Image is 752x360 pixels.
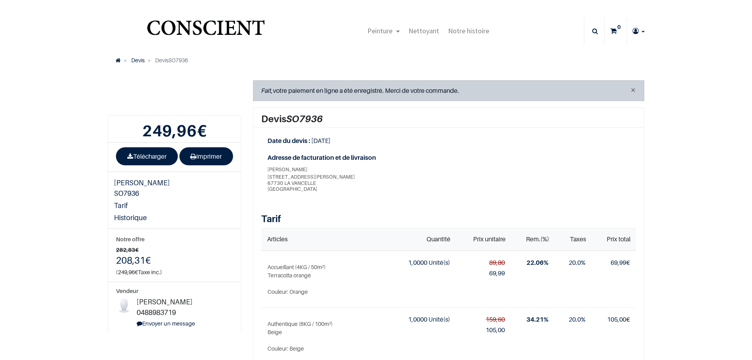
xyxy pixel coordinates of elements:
[116,246,233,254] b: €
[388,228,456,250] th: Quantité
[311,137,331,145] span: [DATE]
[607,315,626,323] span: 105,00
[116,297,132,313] img: Contact
[367,26,392,35] span: Peinture
[145,16,266,47] img: Conscient
[611,259,626,266] span: 69,99
[408,315,427,323] span: 1,0000
[116,288,138,294] strong: Vendeur
[456,228,512,250] th: Prix unitaire
[268,320,381,353] a: Authentique (8KG / 100m²)Beige Couleur: Beige
[611,259,630,266] span: €
[607,235,631,243] span: Prix total
[569,315,586,323] span: 20.0%
[137,320,195,327] a: Envoyer un message
[179,147,233,165] a: Imprimer
[268,166,307,172] span: [PERSON_NAME]
[131,57,145,63] a: Devis
[116,57,121,63] a: Accueil
[268,137,310,145] strong: Date du devis :
[145,56,188,65] li: SO7936
[261,87,459,94] span: votre paiement en ligne a été enregistré. Merci de votre commande.
[526,259,548,266] strong: 22.06%
[108,212,186,224] a: Historique
[268,263,381,296] p: Accueillant (4KG / 50m²) Terracotta orangé Couleur: Orange
[116,236,145,242] b: Notre offre
[408,259,427,266] span: 1,0000
[526,315,548,323] strong: 34.21%
[261,228,387,250] th: Articles
[463,314,505,325] div: 159,60
[108,199,186,212] a: Tarif
[142,121,207,140] b: €
[261,87,273,94] i: Fait,
[116,246,135,253] span: 282,83
[155,57,168,63] span: Devis
[463,268,505,279] div: 69,99
[145,16,266,47] a: Logo of Conscient
[118,269,138,275] span: €
[116,147,178,165] a: Télécharger
[268,174,446,192] span: [STREET_ADDRESS][PERSON_NAME] 67730 LA VANCELLE [GEOGRAPHIC_DATA]
[116,255,145,266] span: 208,31
[428,315,450,323] span: Unité(s)
[286,113,323,125] em: SO7936
[142,121,197,140] span: 249,96
[261,114,636,124] h2: Devis
[268,263,381,296] a: Accueillant (4KG / 50m²)Terracotta orangé Couleur: Orange
[605,17,627,45] a: 0
[108,177,186,199] a: [PERSON_NAME] SO7936
[116,269,162,275] small: ( Taxe inc.)
[409,26,439,35] span: Nettoyant
[363,17,404,45] a: Peinture
[463,325,505,335] div: 105,00
[615,23,623,31] sup: 0
[463,257,505,268] div: 89,80
[712,309,748,346] iframe: Tidio Chat
[137,308,176,317] span: 0488983719
[116,254,233,266] h4: €
[137,298,192,306] span: [PERSON_NAME]
[268,320,381,353] p: Authentique (8KG / 100m²) Beige Couleur: Beige
[261,213,636,225] h3: Tarif
[630,85,636,95] button: Annuler
[448,26,489,35] span: Notre histoire
[607,315,630,323] span: €
[570,235,586,243] span: Taxes
[268,152,446,163] strong: Adresse de facturation et de livraison
[118,269,135,275] span: 249,96
[526,235,549,243] span: Rem.(%)
[428,259,450,266] span: Unité(s)
[569,259,586,266] span: 20.0%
